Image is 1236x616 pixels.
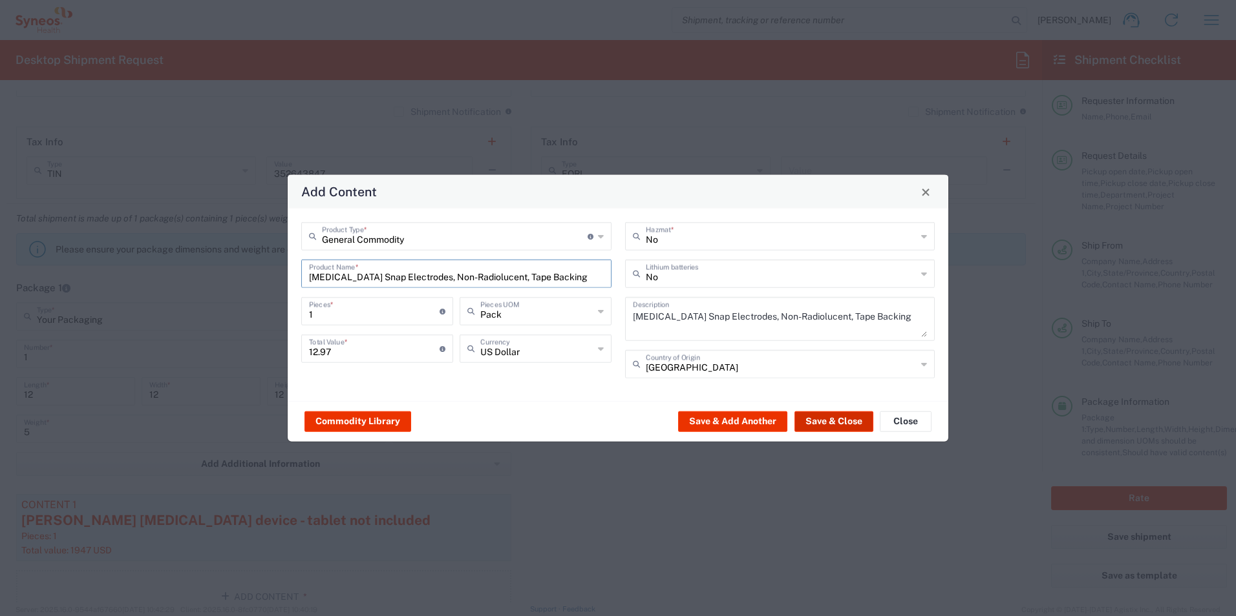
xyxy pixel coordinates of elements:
button: Close [917,183,935,201]
button: Close [880,411,932,431]
button: Commodity Library [304,411,411,431]
button: Save & Add Another [678,411,787,431]
button: Save & Close [794,411,873,431]
h4: Add Content [301,182,377,201]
